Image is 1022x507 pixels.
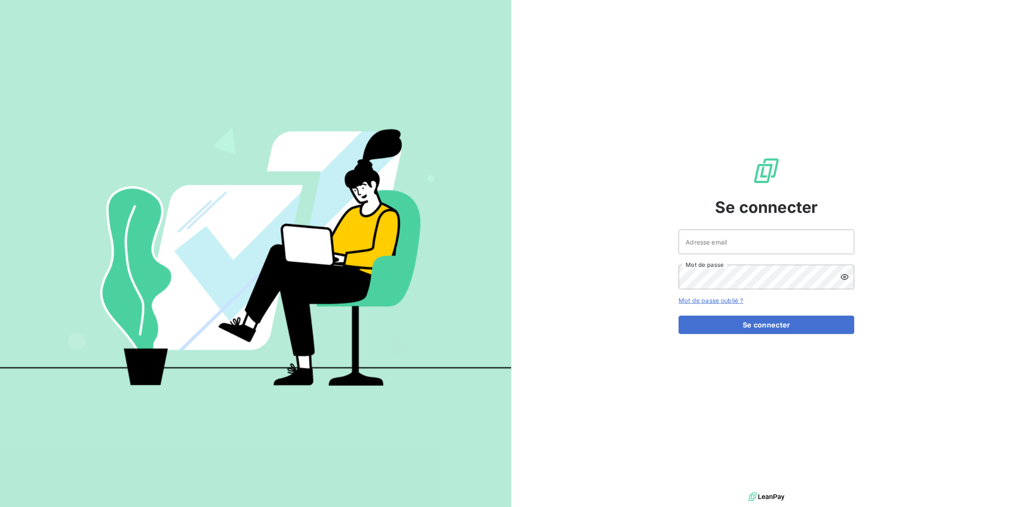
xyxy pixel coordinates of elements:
[679,230,854,254] input: placeholder
[679,316,854,334] button: Se connecter
[715,195,818,219] span: Se connecter
[752,157,780,185] img: Logo LeanPay
[679,297,743,304] a: Mot de passe oublié ?
[748,490,784,503] img: logo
